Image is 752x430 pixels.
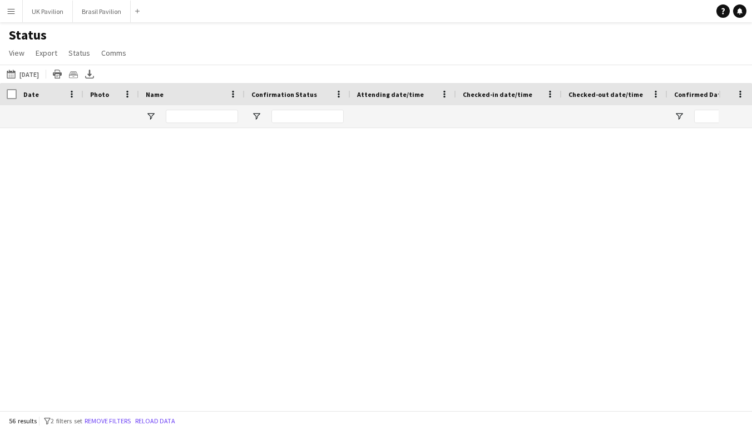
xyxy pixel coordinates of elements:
[146,111,156,121] button: Open Filter Menu
[83,67,96,81] app-action-btn: Export XLSX
[82,415,133,427] button: Remove filters
[101,48,126,58] span: Comms
[568,90,643,99] span: Checked-out date/time
[64,46,95,60] a: Status
[51,67,64,81] app-action-btn: Print
[4,46,29,60] a: View
[146,90,164,99] span: Name
[9,48,24,58] span: View
[97,46,131,60] a: Comms
[674,90,725,99] span: Confirmed Date
[133,415,177,427] button: Reload data
[73,1,131,22] button: Brasil Pavilion
[67,67,80,81] app-action-btn: Crew files as ZIP
[694,110,739,123] input: Confirmed Date Filter Input
[51,417,82,425] span: 2 filters set
[23,1,73,22] button: UK Pavilion
[4,67,41,81] button: [DATE]
[68,48,90,58] span: Status
[36,48,57,58] span: Export
[357,90,424,99] span: Attending date/time
[251,90,317,99] span: Confirmation Status
[23,90,39,99] span: Date
[251,111,261,121] button: Open Filter Menu
[90,90,109,99] span: Photo
[674,111,684,121] button: Open Filter Menu
[271,110,344,123] input: Confirmation Status Filter Input
[166,110,238,123] input: Name Filter Input
[31,46,62,60] a: Export
[463,90,532,99] span: Checked-in date/time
